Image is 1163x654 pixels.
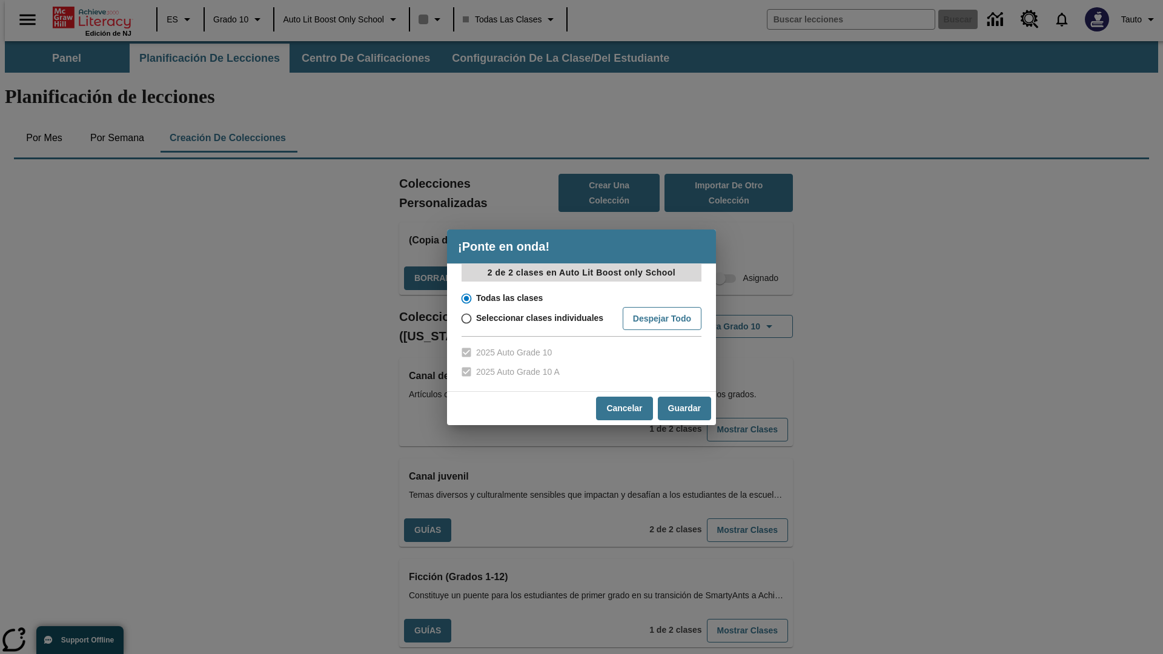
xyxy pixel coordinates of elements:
[596,397,652,420] button: Cancelar
[447,230,716,263] h4: ¡Ponte en onda!
[623,307,701,331] button: Despejar todo
[658,397,711,420] button: Guardar
[462,264,701,282] p: 2 de 2 clases en Auto Lit Boost only School
[476,366,560,378] span: 2025 Auto Grade 10 A
[476,346,552,359] span: 2025 Auto Grade 10
[476,312,603,325] span: Seleccionar clases individuales
[476,292,543,305] span: Todas las clases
